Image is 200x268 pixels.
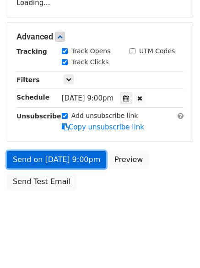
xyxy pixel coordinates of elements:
[16,32,184,42] h5: Advanced
[108,151,149,168] a: Preview
[71,46,111,56] label: Track Opens
[71,57,109,67] label: Track Clicks
[71,111,138,121] label: Add unsubscribe link
[139,46,175,56] label: UTM Codes
[16,76,40,84] strong: Filters
[16,48,47,55] strong: Tracking
[7,173,76,190] a: Send Test Email
[154,224,200,268] iframe: Chat Widget
[16,94,49,101] strong: Schedule
[62,94,114,102] span: [DATE] 9:00pm
[62,123,144,131] a: Copy unsubscribe link
[7,151,106,168] a: Send on [DATE] 9:00pm
[16,112,61,120] strong: Unsubscribe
